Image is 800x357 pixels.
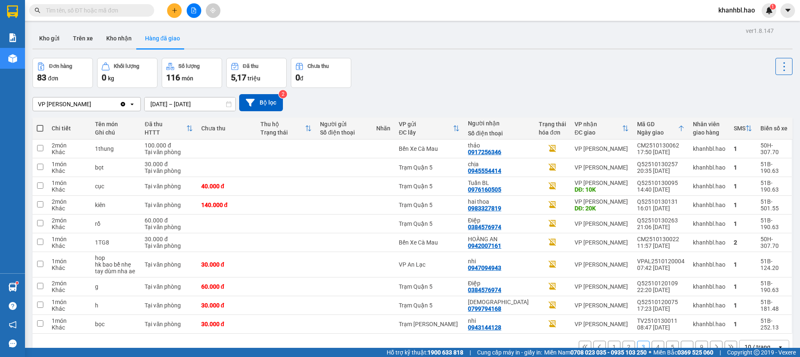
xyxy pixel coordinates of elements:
[637,205,685,212] div: 16:01 [DATE]
[32,58,93,88] button: Đơn hàng83đơn
[52,299,87,305] div: 1 món
[468,217,530,224] div: Điệp
[52,324,87,331] div: Khác
[734,125,745,132] div: SMS
[8,33,17,42] img: solution-icon
[256,117,316,140] th: Toggle SortBy
[52,198,87,205] div: 2 món
[637,217,685,224] div: Q52510130263
[746,26,774,35] div: ver 1.8.147
[8,283,17,292] img: warehouse-icon
[52,161,87,167] div: 1 món
[49,63,72,69] div: Đơn hàng
[637,305,685,312] div: 17:23 [DATE]
[760,217,787,230] div: 51B-190.63
[9,302,17,310] span: question-circle
[307,63,329,69] div: Chưa thu
[760,258,787,271] div: 51B-124.20
[622,341,635,353] button: 2
[145,202,192,208] div: Tại văn phòng
[468,324,501,331] div: 0943144128
[114,63,139,69] div: Khối lượng
[166,72,180,82] span: 116
[681,341,693,353] button: ...
[677,349,713,356] strong: 0369 525 060
[468,198,530,205] div: hai thoa
[95,255,137,261] div: hop
[760,161,787,174] div: 51B-190.63
[693,183,725,190] div: khanhbl.hao
[52,186,87,193] div: Khác
[734,220,752,227] div: 1
[239,94,283,111] button: Bộ lọc
[653,348,713,357] span: Miền Bắc
[201,261,252,268] div: 30.000 đ
[145,217,192,224] div: 60.000 đ
[695,341,708,353] button: 9
[52,265,87,271] div: Khác
[468,280,530,287] div: Điệp
[129,101,135,107] svg: open
[539,121,566,127] div: Trạng thái
[295,72,300,82] span: 0
[172,7,177,13] span: plus
[575,321,629,327] div: VP [PERSON_NAME]
[570,349,647,356] strong: 0708 023 035 - 0935 103 250
[376,125,390,132] div: Nhãn
[468,180,530,186] div: Tuấn BL
[201,125,252,132] div: Chưa thu
[770,4,776,10] sup: 1
[52,142,87,149] div: 2 món
[187,3,201,18] button: file-add
[8,54,17,63] img: warehouse-icon
[138,28,187,48] button: Hàng đã giao
[734,164,752,171] div: 1
[95,121,137,127] div: Tên món
[95,202,137,208] div: kiên
[730,117,756,140] th: Toggle SortBy
[52,180,87,186] div: 1 món
[100,28,138,48] button: Kho nhận
[784,7,792,14] span: caret-down
[734,202,752,208] div: 1
[145,236,192,242] div: 30.000 đ
[52,217,87,224] div: 2 món
[35,7,40,13] span: search
[693,202,725,208] div: khanhbl.hao
[575,198,629,205] div: VP [PERSON_NAME]
[570,117,633,140] th: Toggle SortBy
[399,239,460,246] div: Bến Xe Cà Mau
[468,287,501,293] div: 0384576974
[637,198,685,205] div: Q52510130131
[291,58,351,88] button: Chưa thu0đ
[666,341,679,353] button: 5
[320,129,368,136] div: Số điện thoại
[575,121,622,127] div: VP nhận
[95,283,137,290] div: g
[468,317,530,324] div: nhi
[120,101,126,107] svg: Clear value
[46,6,144,15] input: Tìm tên, số ĐT hoặc mã đơn
[231,72,246,82] span: 5,17
[720,348,721,357] span: |
[637,236,685,242] div: CM2510130022
[399,302,460,309] div: Trạm Quận 5
[9,340,17,347] span: message
[637,287,685,293] div: 22:20 [DATE]
[760,180,787,193] div: 51B-190.63
[468,149,501,155] div: 0917256346
[539,129,566,136] div: hóa đơn
[693,121,725,127] div: Nhân viên
[145,121,186,127] div: Đã thu
[92,100,93,108] input: Selected VP Bạc Liêu.
[108,75,114,82] span: kg
[765,7,773,14] img: icon-new-feature
[201,183,252,190] div: 40.000 đ
[575,205,629,212] div: DĐ: 20K
[52,236,87,242] div: 1 món
[320,121,368,127] div: Người gửi
[145,167,192,174] div: Tại văn phòng
[760,317,787,331] div: 51B-252.13
[32,28,66,48] button: Kho gửi
[608,341,620,353] button: 1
